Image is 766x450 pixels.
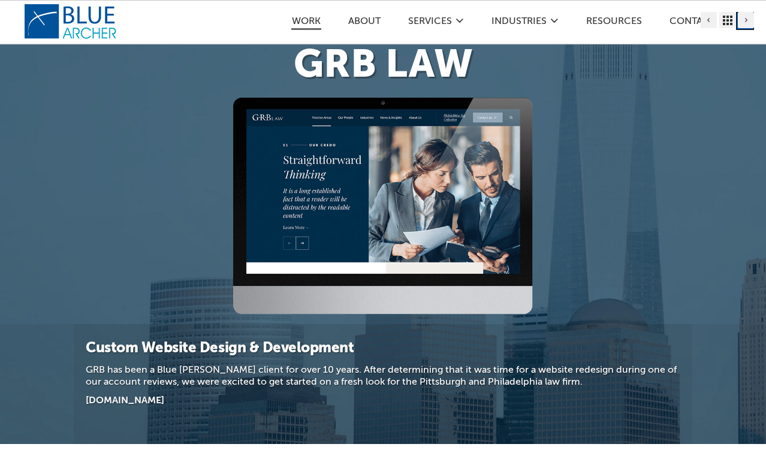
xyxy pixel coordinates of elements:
h3: Custom Website Design & Development [86,339,680,358]
a: logo [24,4,120,40]
h1: GRB Law [24,47,742,86]
p: GRB has been a Blue [PERSON_NAME] client for over 10 years. After determining that it was time fo... [86,365,680,388]
a: SERVICES [408,17,453,29]
a: ABOUT [348,17,381,29]
a: Industries [491,17,547,29]
a: [DOMAIN_NAME] [86,396,164,406]
a: Work [291,17,321,30]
